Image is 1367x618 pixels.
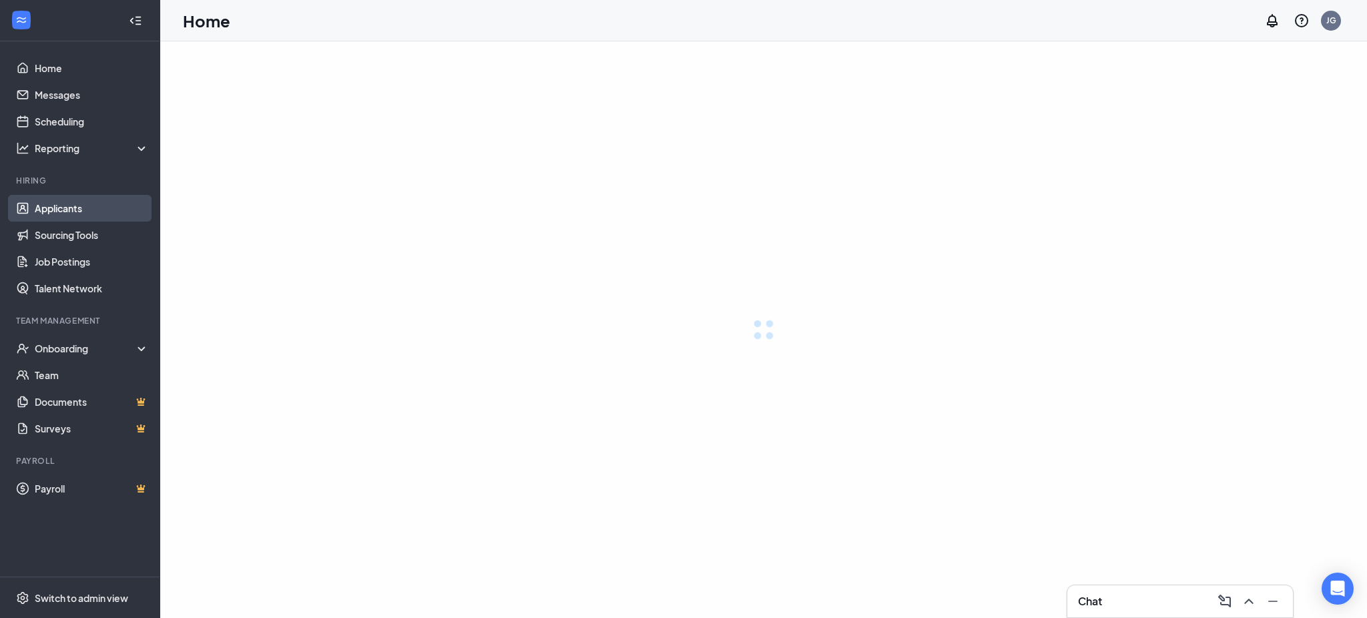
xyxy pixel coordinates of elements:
[183,9,230,32] h1: Home
[35,591,128,605] div: Switch to admin view
[35,275,149,302] a: Talent Network
[15,13,28,27] svg: WorkstreamLogo
[1213,591,1234,612] button: ComposeMessage
[35,81,149,108] a: Messages
[1264,13,1280,29] svg: Notifications
[16,175,146,186] div: Hiring
[1294,13,1310,29] svg: QuestionInfo
[35,388,149,415] a: DocumentsCrown
[35,222,149,248] a: Sourcing Tools
[35,475,149,502] a: PayrollCrown
[16,315,146,326] div: Team Management
[35,248,149,275] a: Job Postings
[35,362,149,388] a: Team
[35,342,150,355] div: Onboarding
[1322,573,1354,605] div: Open Intercom Messenger
[35,141,150,155] div: Reporting
[16,455,146,467] div: Payroll
[1241,593,1257,609] svg: ChevronUp
[1261,591,1282,612] button: Minimize
[35,55,149,81] a: Home
[1237,591,1258,612] button: ChevronUp
[129,14,142,27] svg: Collapse
[1078,594,1102,609] h3: Chat
[35,415,149,442] a: SurveysCrown
[16,141,29,155] svg: Analysis
[35,108,149,135] a: Scheduling
[16,591,29,605] svg: Settings
[1326,15,1336,26] div: JG
[1265,593,1281,609] svg: Minimize
[35,195,149,222] a: Applicants
[16,342,29,355] svg: UserCheck
[1217,593,1233,609] svg: ComposeMessage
